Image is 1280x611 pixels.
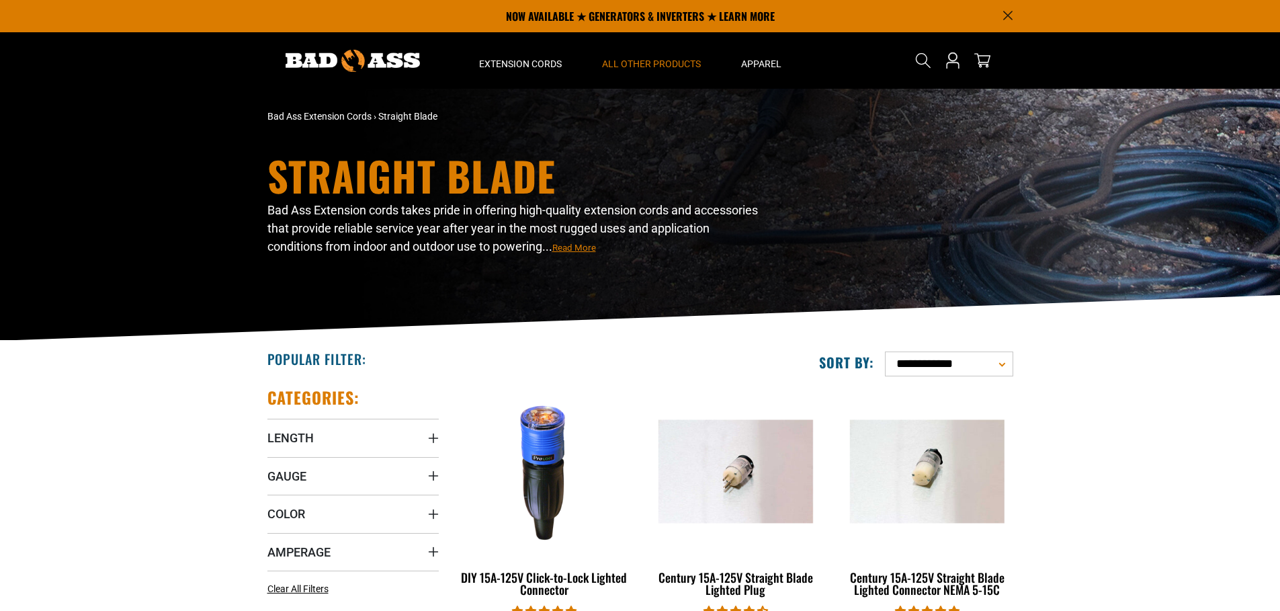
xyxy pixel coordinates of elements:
[602,58,701,70] span: All Other Products
[267,583,329,594] span: Clear All Filters
[267,203,758,253] span: Bad Ass Extension cords takes pride in offering high-quality extension cords and accessories that...
[459,32,582,89] summary: Extension Cords
[650,571,821,596] div: Century 15A-125V Straight Blade Lighted Plug
[267,495,439,532] summary: Color
[267,430,314,446] span: Length
[651,419,820,523] img: Century 15A-125V Straight Blade Lighted Plug
[267,469,306,484] span: Gauge
[841,387,1013,604] a: Century 15A-125V Straight Blade Lighted Connector NEMA 5-15C Century 15A-125V Straight Blade Ligh...
[267,111,372,122] a: Bad Ass Extension Cords
[650,387,821,604] a: Century 15A-125V Straight Blade Lighted Plug Century 15A-125V Straight Blade Lighted Plug
[912,50,934,71] summary: Search
[741,58,781,70] span: Apparel
[479,58,562,70] span: Extension Cords
[267,544,331,560] span: Amperage
[267,533,439,571] summary: Amperage
[460,394,629,548] img: DIY 15A-125V Click-to-Lock Lighted Connector
[267,582,334,596] a: Clear All Filters
[582,32,721,89] summary: All Other Products
[459,387,630,604] a: DIY 15A-125V Click-to-Lock Lighted Connector DIY 15A-125V Click-to-Lock Lighted Connector
[819,354,874,371] label: Sort by:
[267,387,360,408] h2: Categories:
[267,419,439,456] summary: Length
[843,419,1012,523] img: Century 15A-125V Straight Blade Lighted Connector NEMA 5-15C
[459,571,630,596] div: DIY 15A-125V Click-to-Lock Lighted Connector
[286,50,420,72] img: Bad Ass Extension Cords
[374,111,376,122] span: ›
[552,243,596,253] span: Read More
[267,457,439,495] summary: Gauge
[267,350,366,368] h2: Popular Filter:
[841,571,1013,596] div: Century 15A-125V Straight Blade Lighted Connector NEMA 5-15C
[267,110,758,124] nav: breadcrumbs
[721,32,802,89] summary: Apparel
[267,155,758,196] h1: Straight Blade
[267,506,305,522] span: Color
[378,111,437,122] span: Straight Blade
